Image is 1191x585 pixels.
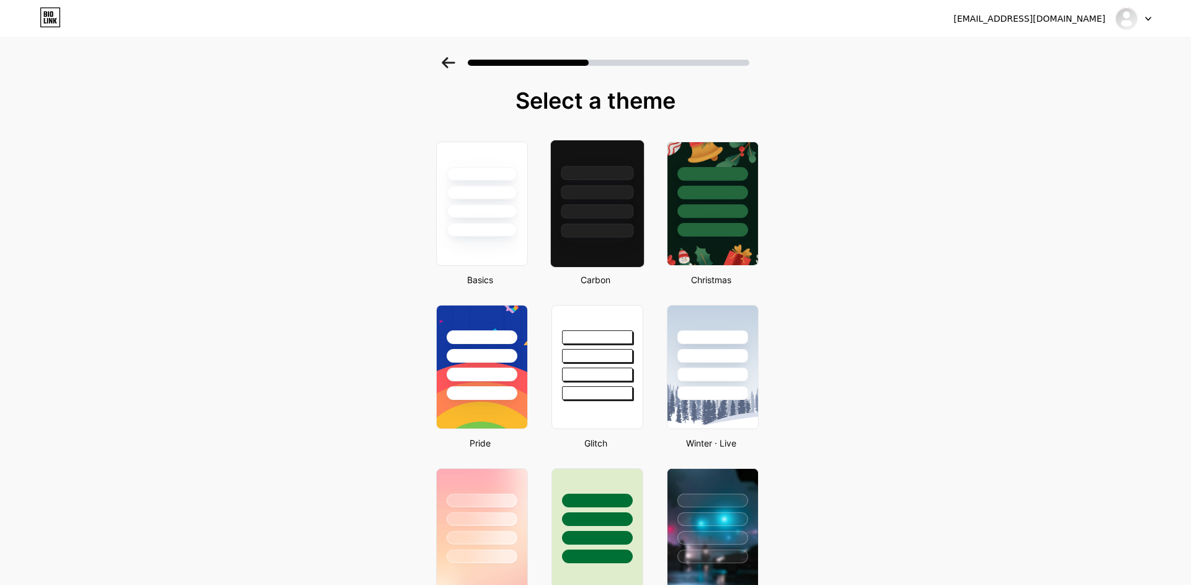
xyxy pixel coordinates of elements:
[431,88,760,113] div: Select a theme
[432,273,528,286] div: Basics
[548,273,643,286] div: Carbon
[663,273,759,286] div: Christmas
[663,437,759,450] div: Winter · Live
[432,437,528,450] div: Pride
[953,12,1105,25] div: [EMAIL_ADDRESS][DOMAIN_NAME]
[1115,7,1138,30] img: reportaje
[548,437,643,450] div: Glitch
